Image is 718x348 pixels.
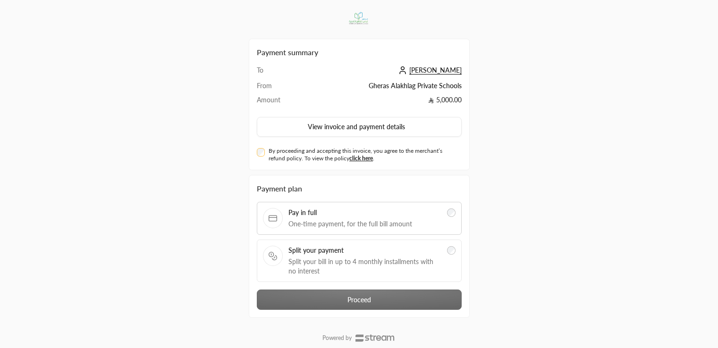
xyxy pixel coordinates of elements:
button: View invoice and payment details [257,117,462,137]
label: By proceeding and accepting this invoice, you agree to the merchant’s refund policy. To view the ... [269,147,457,162]
td: To [257,66,298,81]
input: Pay in fullOne-time payment, for the full bill amount [447,208,456,217]
td: 5,000.00 [298,95,461,109]
td: From [257,81,298,95]
span: [PERSON_NAME] [409,66,462,75]
div: Payment plan [257,183,462,194]
td: Gheras Alakhlag Private Schools [298,81,461,95]
span: One-time payment, for the full bill amount [288,219,441,229]
span: Split your bill in up to 4 monthly installments with no interest [288,257,441,276]
h2: Payment summary [257,47,462,58]
span: Pay in full [288,208,441,217]
img: Company Logo [344,6,374,31]
td: Amount [257,95,298,109]
p: Powered by [322,334,352,342]
input: Split your paymentSplit your bill in up to 4 monthly installments with no interest [447,246,456,255]
a: click here [349,155,373,162]
a: [PERSON_NAME] [396,66,462,74]
span: Split your payment [288,246,441,255]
